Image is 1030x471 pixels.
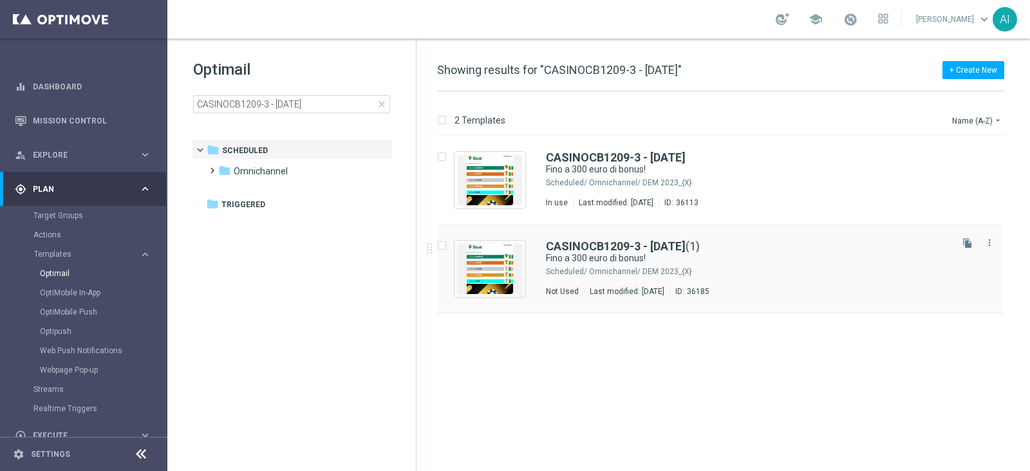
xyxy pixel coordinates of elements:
[962,238,973,248] i: file_copy
[221,199,265,210] span: Triggered
[14,150,152,160] button: person_search Explore keyboard_arrow_right
[15,430,139,441] div: Execute
[14,82,152,92] button: equalizer Dashboard
[33,185,139,193] span: Plan
[574,198,659,208] div: Last modified: [DATE]
[15,183,26,195] i: gps_fixed
[40,307,134,317] a: OptiMobile Push
[33,249,152,259] button: Templates keyboard_arrow_right
[33,403,134,414] a: Realtime Triggers
[40,268,134,279] a: Optimail
[546,241,700,252] a: CASINOCB1209-3 - [DATE](1)
[942,61,1004,79] button: + Create New
[13,448,24,460] i: settings
[33,151,139,159] span: Explore
[546,252,949,264] div: Fino a 300 euro di bonus!
[589,178,949,188] div: Scheduled/Omnichannel/DEM 2023_{X}
[31,450,70,458] a: Settings
[40,264,166,283] div: Optimail
[40,288,134,298] a: OptiMobile In-App
[458,155,522,205] img: 36113.jpeg
[424,225,1027,313] div: Press SPACE to select this row.
[222,145,268,156] span: Scheduled
[14,184,152,194] button: gps_fixed Plan keyboard_arrow_right
[40,322,166,341] div: Optipush
[139,248,151,261] i: keyboard_arrow_right
[546,163,949,176] div: Fino a 300 euro di bonus!
[15,183,139,195] div: Plan
[377,99,387,109] span: close
[546,286,579,297] div: Not Used
[15,149,139,161] div: Explore
[437,63,682,77] span: Showing results for "CASINOCB1209-3 - [DATE]"
[15,104,151,138] div: Mission Control
[959,235,976,252] button: file_copy
[458,244,522,294] img: 36185.jpeg
[546,151,686,164] b: CASINOCB1209-3 - [DATE]
[984,237,995,248] i: more_vert
[33,104,151,138] a: Mission Control
[40,283,166,302] div: OptiMobile In-App
[993,7,1017,32] div: AI
[993,115,1003,125] i: arrow_drop_down
[546,178,587,188] div: Scheduled/
[33,210,134,221] a: Target Groups
[546,163,919,176] a: Fino a 300 euro di bonus!
[15,430,26,441] i: play_circle_outline
[33,225,166,245] div: Actions
[546,198,568,208] div: In use
[15,69,151,104] div: Dashboard
[977,12,991,26] span: keyboard_arrow_down
[206,198,219,210] i: folder
[33,206,166,225] div: Target Groups
[40,341,166,360] div: Web Push Notifications
[546,152,686,163] a: CASINOCB1209-3 - [DATE]
[234,165,288,177] span: Omnichannel
[915,10,993,29] a: [PERSON_NAME]keyboard_arrow_down
[40,360,166,380] div: Webpage Pop-up
[809,12,823,26] span: school
[40,302,166,322] div: OptiMobile Push
[34,250,126,258] span: Templates
[951,113,1004,128] button: Name (A-Z)arrow_drop_down
[33,230,134,240] a: Actions
[33,384,134,394] a: Streams
[454,115,505,126] p: 2 Templates
[983,235,996,250] button: more_vert
[546,239,686,253] b: CASINOCB1209-3 - [DATE]
[33,380,166,399] div: Streams
[14,430,152,441] button: play_circle_outline Execute keyboard_arrow_right
[33,245,166,380] div: Templates
[34,250,139,258] div: Templates
[33,399,166,418] div: Realtime Triggers
[139,149,151,161] i: keyboard_arrow_right
[15,149,26,161] i: person_search
[585,286,669,297] div: Last modified: [DATE]
[659,198,698,208] div: ID:
[14,116,152,126] button: Mission Control
[139,183,151,195] i: keyboard_arrow_right
[424,136,1027,225] div: Press SPACE to select this row.
[40,346,134,356] a: Web Push Notifications
[40,326,134,337] a: Optipush
[139,429,151,441] i: keyboard_arrow_right
[40,365,134,375] a: Webpage Pop-up
[669,286,709,297] div: ID:
[589,266,949,277] div: Scheduled/Omnichannel/DEM 2023_{X}
[546,252,919,264] a: Fino a 300 euro di bonus!
[218,164,231,177] i: folder
[193,59,390,80] h1: Optimail
[33,432,139,439] span: Execute
[676,198,698,208] div: 36113
[207,143,220,156] i: folder
[687,286,709,297] div: 36185
[193,95,390,113] input: Search Template
[15,81,26,93] i: equalizer
[546,266,587,277] div: Scheduled/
